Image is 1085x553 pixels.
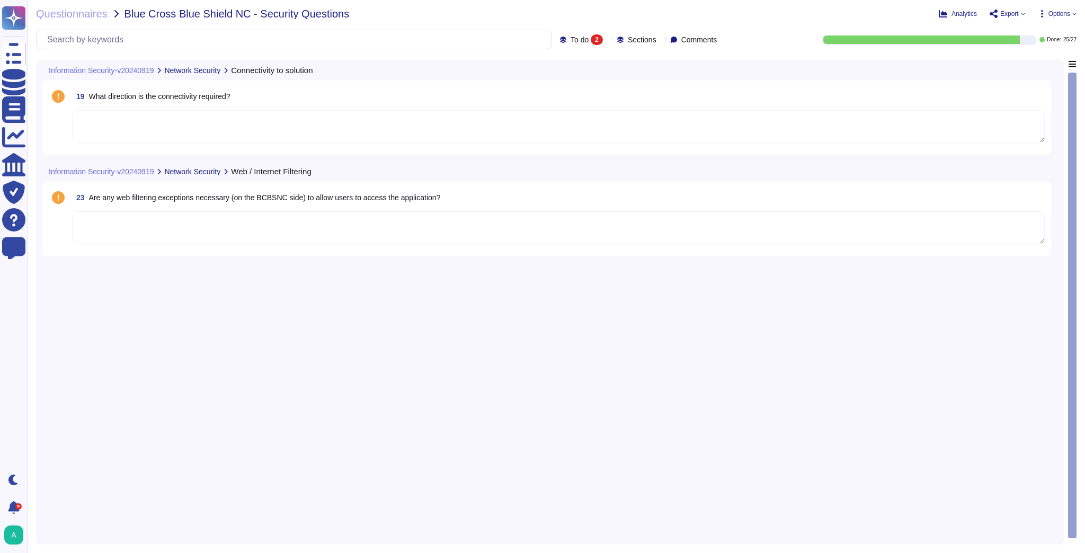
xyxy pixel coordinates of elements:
[89,193,441,202] span: Are any web filtering exceptions necessary (on the BCBSNC side) to allow users to access the appl...
[591,34,603,45] div: 2
[939,10,977,18] button: Analytics
[1000,11,1019,17] span: Export
[571,36,589,43] span: To do
[231,167,311,175] span: Web / Internet Filtering
[42,30,552,49] input: Search by keywords
[72,93,85,100] span: 19
[164,67,220,74] span: Network Security
[49,67,154,74] span: Information Security-v20240919
[36,8,108,19] span: Questionnaires
[681,36,717,43] span: Comments
[951,11,977,17] span: Analytics
[1063,37,1077,42] span: 25 / 27
[164,168,220,175] span: Network Security
[49,168,154,175] span: Information Security-v20240919
[4,525,23,545] img: user
[72,194,85,201] span: 23
[1047,37,1061,42] span: Done:
[15,503,22,510] div: 9+
[2,523,31,547] button: user
[1048,11,1070,17] span: Options
[231,66,313,74] span: Connectivity to solution
[124,8,350,19] span: Blue Cross Blue Shield NC - Security Questions
[89,92,230,101] span: What direction is the connectivity required?
[628,36,656,43] span: Sections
